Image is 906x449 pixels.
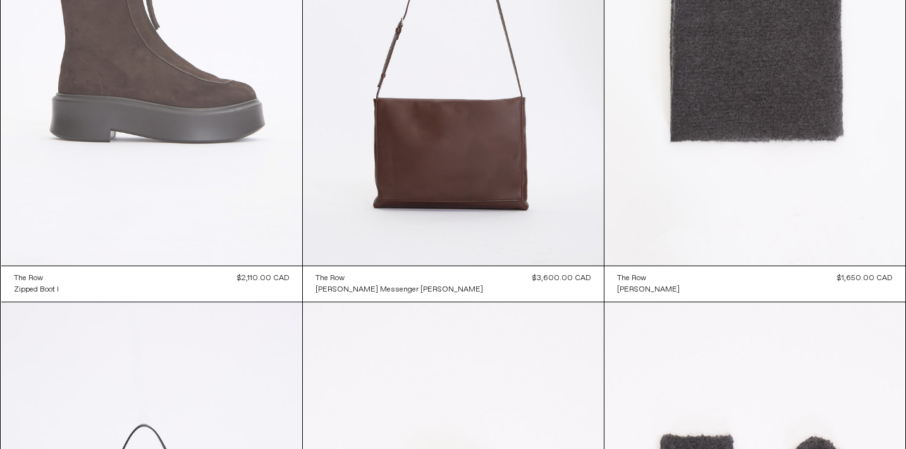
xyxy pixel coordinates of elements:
a: Zipped Boot I [14,284,59,295]
div: [PERSON_NAME] [617,285,680,295]
div: The Row [14,273,43,284]
div: $2,110.00 CAD [237,273,290,284]
a: [PERSON_NAME] [617,284,680,295]
div: [PERSON_NAME] Messenger [PERSON_NAME] [315,285,483,295]
a: The Row [315,273,483,284]
div: Zipped Boot I [14,285,59,295]
div: $3,600.00 CAD [532,273,591,284]
a: [PERSON_NAME] Messenger [PERSON_NAME] [315,284,483,295]
a: The Row [617,273,680,284]
div: $1,650.00 CAD [837,273,893,284]
a: The Row [14,273,59,284]
div: The Row [617,273,646,284]
div: The Row [315,273,345,284]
